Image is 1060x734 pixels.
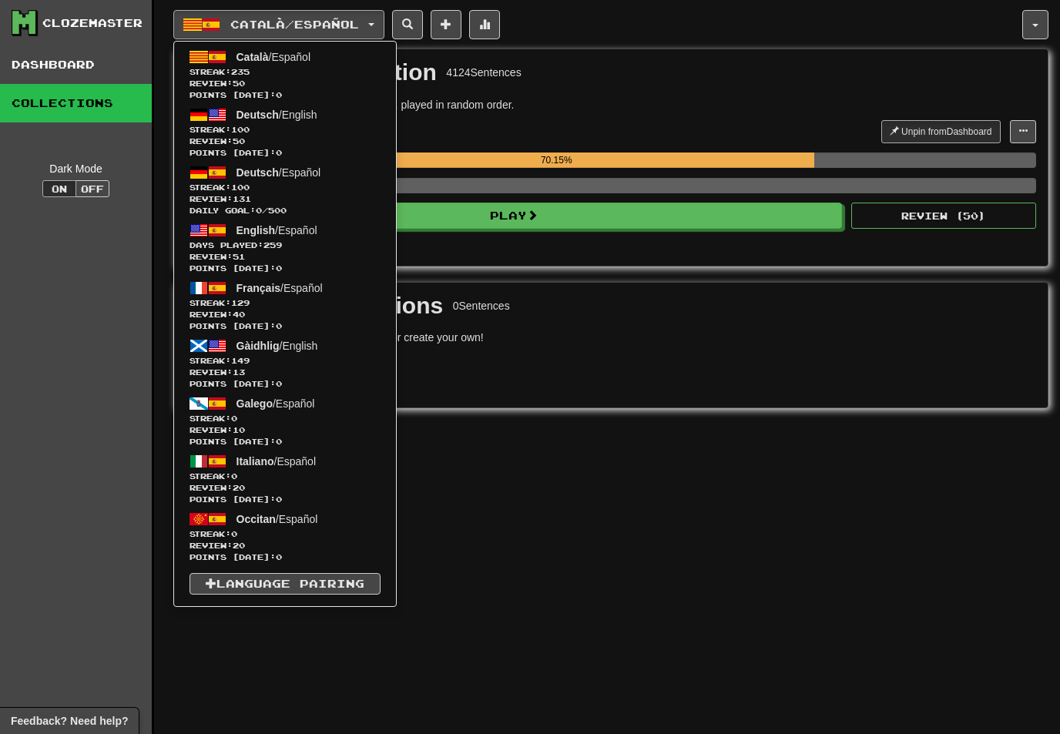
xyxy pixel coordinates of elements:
[231,356,250,365] span: 149
[256,206,262,215] span: 0
[190,136,381,147] span: Review: 50
[190,124,381,136] span: Streak:
[236,109,317,121] span: / English
[190,355,381,367] span: Streak:
[190,309,381,320] span: Review: 40
[190,205,381,216] span: Daily Goal: / 500
[174,334,396,392] a: Gàidhlig/EnglishStreak:149 Review:13Points [DATE]:0
[236,455,274,468] span: Italiano
[190,182,381,193] span: Streak:
[236,224,317,236] span: / Español
[190,482,381,494] span: Review: 20
[236,397,315,410] span: / Español
[190,540,381,551] span: Review: 20
[190,551,381,563] span: Points [DATE]: 0
[236,51,269,63] span: Català
[231,125,250,134] span: 100
[231,471,237,481] span: 0
[231,414,237,423] span: 0
[190,424,381,436] span: Review: 10
[190,528,381,540] span: Streak:
[190,471,381,482] span: Streak:
[174,161,396,219] a: Deutsch/EspañolStreak:100 Review:131Daily Goal:0/500
[231,67,250,76] span: 235
[190,367,381,378] span: Review: 13
[236,513,318,525] span: / Español
[231,298,250,307] span: 129
[190,436,381,447] span: Points [DATE]: 0
[190,297,381,309] span: Streak:
[174,392,396,450] a: Galego/EspañolStreak:0 Review:10Points [DATE]:0
[190,78,381,89] span: Review: 50
[190,66,381,78] span: Streak:
[236,397,273,410] span: Galego
[190,147,381,159] span: Points [DATE]: 0
[236,51,311,63] span: / Español
[174,103,396,161] a: Deutsch/EnglishStreak:100 Review:50Points [DATE]:0
[236,340,280,352] span: Gàidhlig
[236,166,279,179] span: Deutsch
[236,224,276,236] span: English
[190,240,381,251] span: Days Played:
[174,219,396,277] a: English/EspañolDays Played:259 Review:51Points [DATE]:0
[236,513,276,525] span: Occitan
[236,109,279,121] span: Deutsch
[174,508,396,565] a: Occitan/EspañolStreak:0 Review:20Points [DATE]:0
[236,340,318,352] span: / English
[231,529,237,538] span: 0
[174,450,396,508] a: Italiano/EspañolStreak:0 Review:20Points [DATE]:0
[190,263,381,274] span: Points [DATE]: 0
[236,455,317,468] span: / Español
[236,282,323,294] span: / Español
[231,183,250,192] span: 100
[174,277,396,334] a: Français/EspañolStreak:129 Review:40Points [DATE]:0
[190,251,381,263] span: Review: 51
[11,713,128,729] span: Open feedback widget
[190,320,381,332] span: Points [DATE]: 0
[190,89,381,101] span: Points [DATE]: 0
[174,45,396,103] a: Català/EspañolStreak:235 Review:50Points [DATE]:0
[190,193,381,205] span: Review: 131
[236,166,321,179] span: / Español
[190,378,381,390] span: Points [DATE]: 0
[263,240,282,250] span: 259
[236,282,281,294] span: Français
[190,494,381,505] span: Points [DATE]: 0
[190,573,381,595] a: Language Pairing
[190,413,381,424] span: Streak:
